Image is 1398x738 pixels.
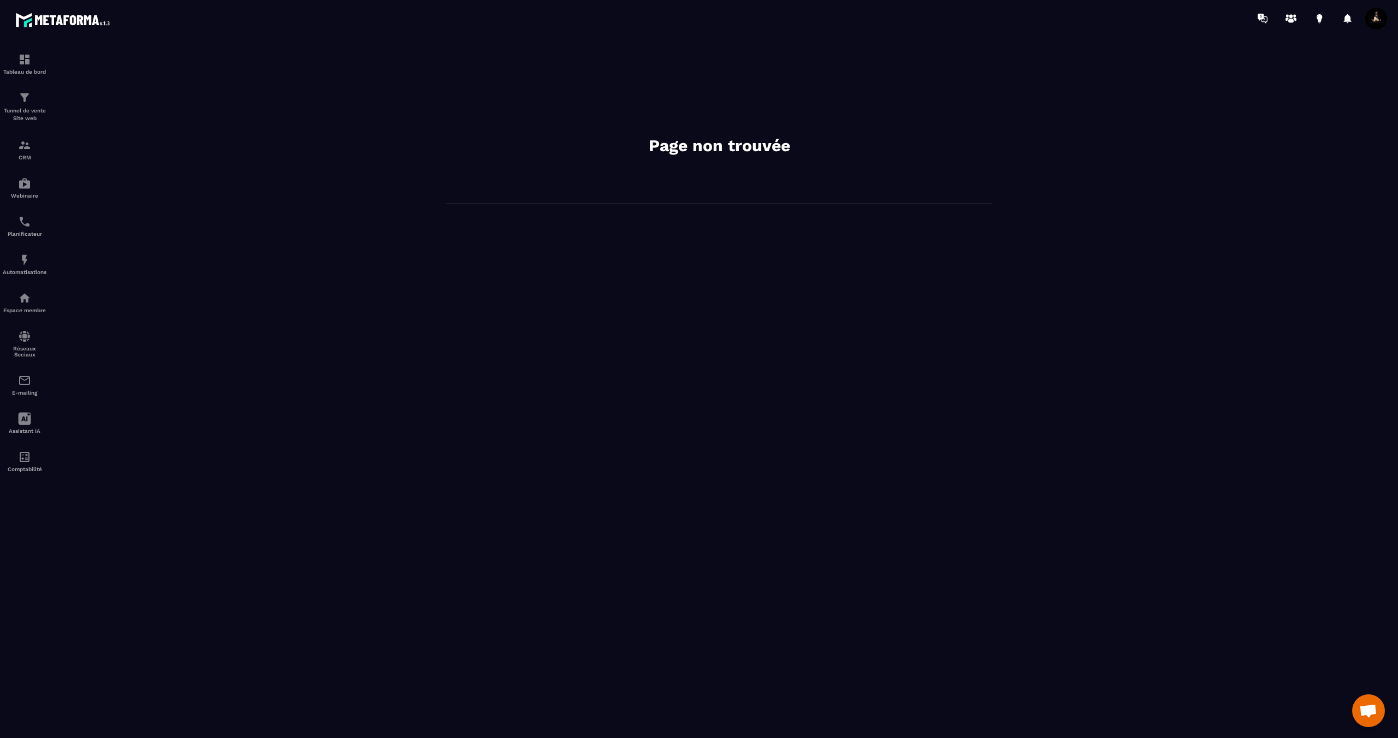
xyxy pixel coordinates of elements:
[15,10,114,30] img: logo
[3,107,46,122] p: Tunnel de vente Site web
[1352,694,1385,727] div: Ouvrir le chat
[3,322,46,366] a: social-networksocial-networkRéseaux Sociaux
[3,442,46,480] a: accountantaccountantComptabilité
[3,69,46,75] p: Tableau de bord
[3,193,46,199] p: Webinaire
[3,245,46,283] a: automationsautomationsAutomatisations
[3,366,46,404] a: emailemailE-mailing
[3,346,46,358] p: Réseaux Sociaux
[18,177,31,190] img: automations
[3,130,46,169] a: formationformationCRM
[18,374,31,387] img: email
[3,231,46,237] p: Planificateur
[18,450,31,463] img: accountant
[555,135,883,157] h2: Page non trouvée
[3,466,46,472] p: Comptabilité
[3,169,46,207] a: automationsautomationsWebinaire
[18,139,31,152] img: formation
[3,207,46,245] a: schedulerschedulerPlanificateur
[3,404,46,442] a: Assistant IA
[3,428,46,434] p: Assistant IA
[3,83,46,130] a: formationformationTunnel de vente Site web
[18,215,31,228] img: scheduler
[18,253,31,266] img: automations
[3,269,46,275] p: Automatisations
[3,283,46,322] a: automationsautomationsEspace membre
[3,390,46,396] p: E-mailing
[18,91,31,104] img: formation
[3,154,46,160] p: CRM
[3,45,46,83] a: formationformationTableau de bord
[18,53,31,66] img: formation
[18,330,31,343] img: social-network
[3,307,46,313] p: Espace membre
[18,291,31,305] img: automations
